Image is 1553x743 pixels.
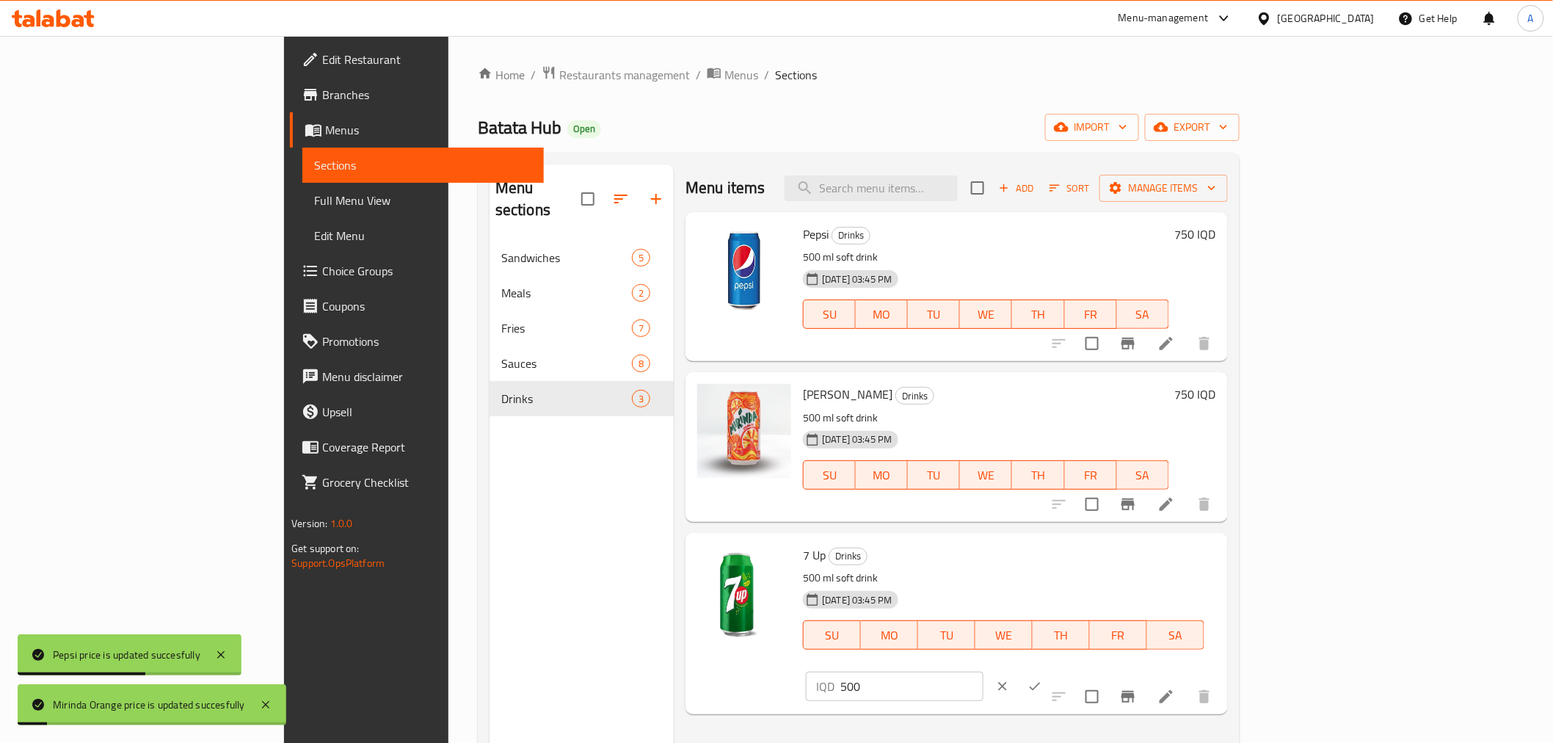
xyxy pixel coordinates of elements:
span: Open [567,123,601,135]
span: 2 [633,286,650,300]
span: MO [862,304,902,325]
a: Upsell [290,394,543,430]
button: SU [803,300,856,329]
div: items [632,355,650,372]
button: Add section [639,181,674,217]
nav: breadcrumb [478,65,1240,84]
button: Manage items [1099,175,1228,202]
span: SA [1153,625,1199,646]
div: Drinks [832,227,870,244]
span: A [1528,10,1534,26]
button: clear [986,670,1019,703]
button: SA [1117,300,1169,329]
span: Sandwiches [501,249,632,267]
div: Meals2 [490,275,674,311]
span: FR [1071,304,1111,325]
span: Sauces [501,355,632,372]
span: Menus [724,66,758,84]
a: Edit Restaurant [290,42,543,77]
span: Coupons [322,297,531,315]
span: Menus [325,121,531,139]
a: Promotions [290,324,543,359]
a: Edit menu item [1157,688,1175,706]
button: SA [1147,620,1204,650]
p: IQD [816,678,834,695]
span: Fries [501,319,632,337]
span: Manage items [1111,179,1216,197]
div: [GEOGRAPHIC_DATA] [1278,10,1375,26]
p: 500 ml soft drink [803,409,1168,427]
span: Drinks [832,227,870,244]
span: 7 [633,322,650,336]
button: WE [960,460,1012,490]
span: Select to update [1077,489,1108,520]
nav: Menu sections [490,234,674,422]
div: items [632,284,650,302]
span: Meals [501,284,632,302]
button: SU [803,460,856,490]
button: MO [856,300,908,329]
span: TH [1039,625,1084,646]
button: MO [861,620,918,650]
span: export [1157,118,1228,137]
button: delete [1187,326,1222,361]
button: Add [993,177,1040,200]
input: search [785,175,958,201]
span: TU [924,625,970,646]
a: Coupons [290,289,543,324]
div: Fries7 [490,311,674,346]
button: TU [908,460,960,490]
a: Restaurants management [542,65,690,84]
span: WE [981,625,1027,646]
a: Support.OpsPlatform [291,554,385,573]
button: Sort [1046,177,1094,200]
span: Full Menu View [314,192,531,209]
span: TH [1018,465,1058,486]
li: / [696,66,701,84]
span: TU [914,304,954,325]
a: Edit Menu [302,218,543,253]
span: SA [1123,304,1163,325]
span: [DATE] 03:45 PM [816,272,898,286]
button: FR [1065,300,1117,329]
span: Sort items [1040,177,1099,200]
span: Version: [291,514,327,533]
span: Batata Hub [478,111,561,144]
span: Edit Restaurant [322,51,531,68]
span: Add [997,180,1036,197]
button: Branch-specific-item [1110,679,1146,714]
a: Choice Groups [290,253,543,289]
div: items [632,390,650,407]
a: Menus [707,65,758,84]
a: Menu disclaimer [290,359,543,394]
div: Pepsi price is updated succesfully [53,647,200,663]
span: WE [966,304,1006,325]
span: FR [1096,625,1141,646]
img: 7 Up [697,545,791,639]
span: Coverage Report [322,438,531,456]
span: FR [1071,465,1111,486]
span: 5 [633,251,650,265]
img: Pepsi [697,224,791,318]
span: [DATE] 03:45 PM [816,593,898,607]
span: Drinks [896,388,934,405]
button: TH [1012,460,1064,490]
button: Branch-specific-item [1110,326,1146,361]
span: SA [1123,465,1163,486]
span: Sections [314,156,531,174]
div: Drinks [829,548,868,565]
span: Select all sections [572,184,603,214]
h2: Menu items [685,177,765,199]
div: Drinks [501,390,632,407]
span: WE [966,465,1006,486]
span: Promotions [322,333,531,350]
span: MO [862,465,902,486]
p: 500 ml soft drink [803,569,1204,587]
span: Sort sections [603,181,639,217]
a: Sections [302,148,543,183]
span: Branches [322,86,531,104]
button: SA [1117,460,1169,490]
div: Mirinda Orange price is updated succesfully [53,697,245,713]
button: TU [908,300,960,329]
a: Menus [290,112,543,148]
